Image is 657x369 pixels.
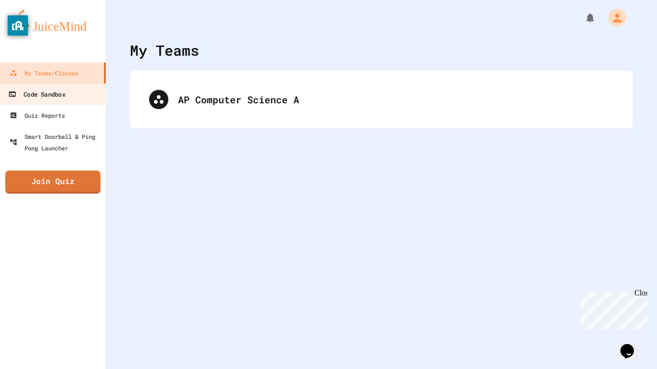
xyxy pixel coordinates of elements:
div: AP Computer Science A [178,92,614,107]
div: My Teams [130,39,199,61]
div: Chat with us now!Close [4,4,66,61]
iframe: chat widget [617,331,647,359]
button: privacy banner [8,15,28,36]
iframe: chat widget [577,289,647,330]
a: Join Quiz [5,171,101,194]
img: logo-orange.svg [10,10,96,35]
div: Quiz Reports [10,110,65,121]
div: My Teams/Classes [10,67,78,79]
div: My Notifications [567,10,598,26]
div: AP Computer Science A [139,80,623,119]
div: Smart Doorbell & Ping Pong Launcher [10,131,102,154]
div: My Account [598,7,628,29]
div: Code Sandbox [8,88,65,100]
